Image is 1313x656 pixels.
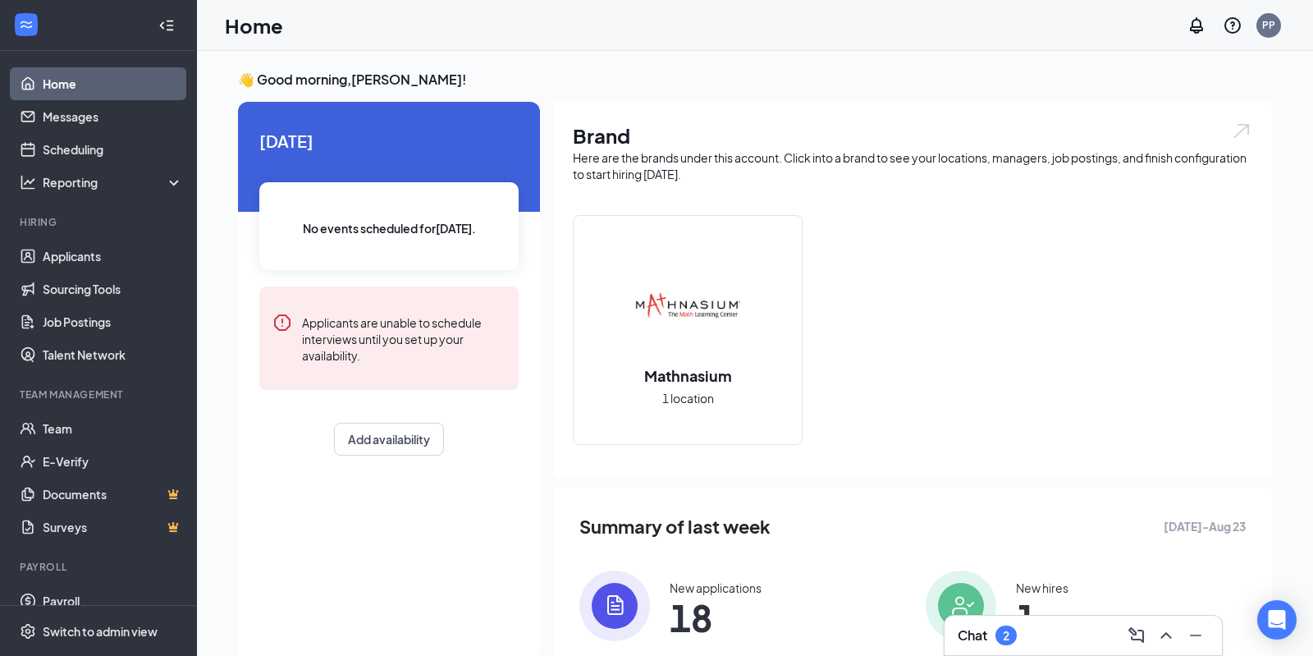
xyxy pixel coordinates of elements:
a: Applicants [43,240,183,273]
svg: QuestionInfo [1223,16,1242,35]
img: open.6027fd2a22e1237b5b06.svg [1231,122,1252,140]
span: Summary of last week [579,512,771,541]
div: Open Intercom Messenger [1257,600,1297,640]
a: Team [43,412,183,445]
span: 1 [1016,603,1068,632]
span: 1 location [662,389,714,407]
a: DocumentsCrown [43,478,183,511]
span: No events scheduled for [DATE] . [303,219,476,237]
a: Sourcing Tools [43,273,183,305]
div: Team Management [20,388,180,401]
button: Add availability [334,423,444,456]
div: Switch to admin view [43,623,158,640]
div: New hires [1016,580,1068,596]
div: Reporting [43,174,184,190]
h2: Mathnasium [628,365,748,386]
svg: ComposeMessage [1127,626,1146,645]
div: 2 [1003,629,1009,643]
h3: Chat [958,626,987,645]
a: E-Verify [43,445,183,478]
span: [DATE] [259,128,519,154]
h1: Home [225,11,283,39]
img: Mathnasium [635,254,740,359]
svg: WorkstreamLogo [18,16,34,33]
div: New applications [670,580,762,596]
span: [DATE] - Aug 23 [1164,517,1246,535]
button: ComposeMessage [1123,622,1150,649]
img: icon [579,571,650,641]
h1: Brand [573,122,1252,149]
svg: Settings [20,623,36,640]
svg: Notifications [1187,16,1206,35]
svg: Analysis [20,174,36,190]
button: ChevronUp [1153,622,1179,649]
button: Minimize [1183,622,1209,649]
div: Payroll [20,560,180,574]
span: 18 [670,603,762,632]
svg: Error [272,313,292,333]
a: Messages [43,100,183,133]
div: Applicants are unable to schedule interviews until you set up your availability. [302,313,506,364]
a: Home [43,67,183,100]
div: Here are the brands under this account. Click into a brand to see your locations, managers, job p... [573,149,1252,182]
img: icon [926,571,996,641]
div: PP [1262,18,1275,32]
h3: 👋 Good morning, [PERSON_NAME] ! [238,71,1272,89]
a: Payroll [43,585,183,617]
div: Hiring [20,215,180,229]
svg: ChevronUp [1156,626,1176,645]
a: Scheduling [43,133,183,166]
a: Talent Network [43,338,183,371]
svg: Collapse [158,17,175,34]
a: SurveysCrown [43,511,183,544]
svg: Minimize [1186,626,1205,645]
a: Job Postings [43,305,183,338]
